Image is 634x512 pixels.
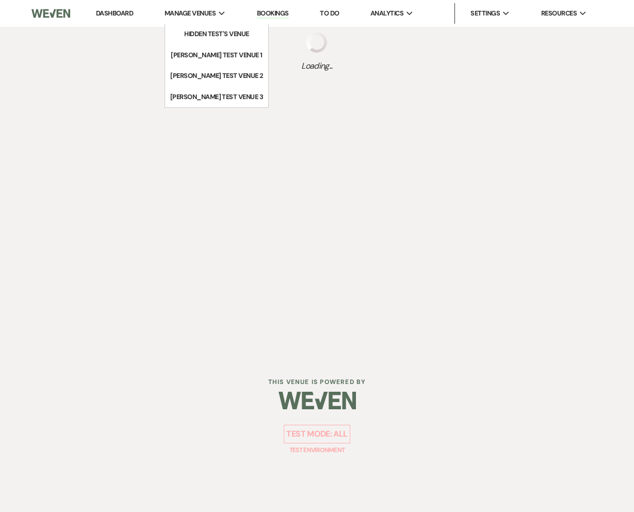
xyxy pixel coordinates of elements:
[470,8,500,19] span: Settings
[301,60,333,72] span: Loading...
[306,32,327,53] img: loading spinner
[165,8,216,19] span: Manage Venues
[257,9,289,19] a: Bookings
[165,45,268,66] a: [PERSON_NAME] Test Venue 1
[279,382,356,419] img: Weven Logo
[541,8,577,19] span: Resources
[284,425,350,443] p: Test Mode: all
[370,8,403,19] span: Analytics
[170,71,263,81] li: [PERSON_NAME] Test Venue 2
[170,50,263,60] li: [PERSON_NAME] Test Venue 1
[170,29,263,39] li: Hidden Test's Venue
[165,87,269,107] a: [PERSON_NAME] Test Venue 3
[320,9,339,18] a: To Do
[165,66,268,86] a: [PERSON_NAME] Test Venue 2
[31,3,70,24] img: Weven Logo
[289,445,345,455] p: Test Environment
[96,9,133,18] a: Dashboard
[170,92,264,102] li: [PERSON_NAME] Test Venue 3
[165,24,268,44] a: Hidden Test's Venue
